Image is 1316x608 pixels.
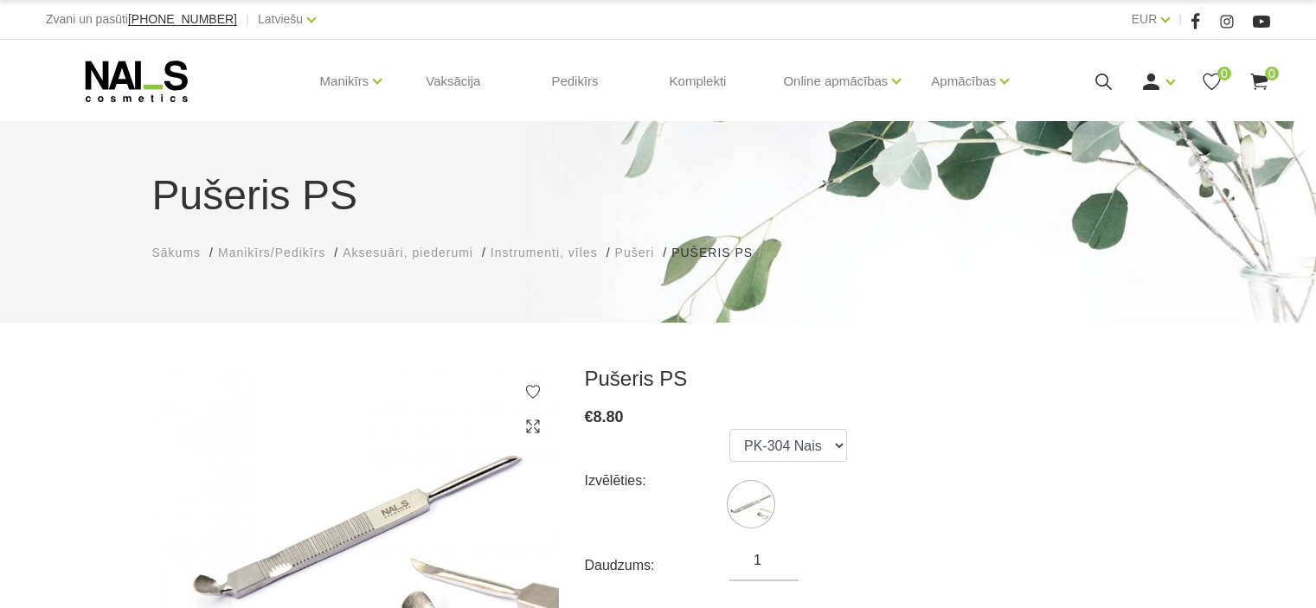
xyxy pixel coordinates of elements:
span: Pušeri [615,246,655,259]
a: Aksesuāri, piederumi [343,244,473,262]
span: | [246,9,249,30]
a: Pedikīrs [537,40,612,123]
a: 0 [1249,71,1270,93]
span: 0 [1217,67,1231,80]
a: Pušeri [615,244,655,262]
span: € [585,408,594,426]
h1: Pušeris PS [152,164,1165,227]
span: Instrumenti, vīles [491,246,598,259]
a: Komplekti [656,40,741,123]
h3: Pušeris PS [585,366,1165,392]
a: Vaksācija [412,40,494,123]
img: ... [729,483,773,526]
li: Pušeris PS [671,244,770,262]
a: 0 [1201,71,1223,93]
a: Manikīrs/Pedikīrs [218,244,325,262]
a: Latviešu [258,9,303,29]
span: [PHONE_NUMBER] [128,12,237,26]
div: Daudzums: [585,552,730,579]
span: Sākums [152,246,202,259]
a: [PHONE_NUMBER] [128,13,237,26]
span: 0 [1265,67,1279,80]
a: Online apmācības [783,47,888,116]
a: Sākums [152,244,202,262]
span: Manikīrs/Pedikīrs [218,246,325,259]
div: Zvani un pasūti [46,9,237,30]
a: Apmācības [931,47,996,116]
a: Manikīrs [320,47,369,116]
span: | [1178,9,1182,30]
span: Aksesuāri, piederumi [343,246,473,259]
span: 8.80 [594,408,624,426]
a: Instrumenti, vīles [491,244,598,262]
a: EUR [1132,9,1158,29]
div: Izvēlēties: [585,467,730,495]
